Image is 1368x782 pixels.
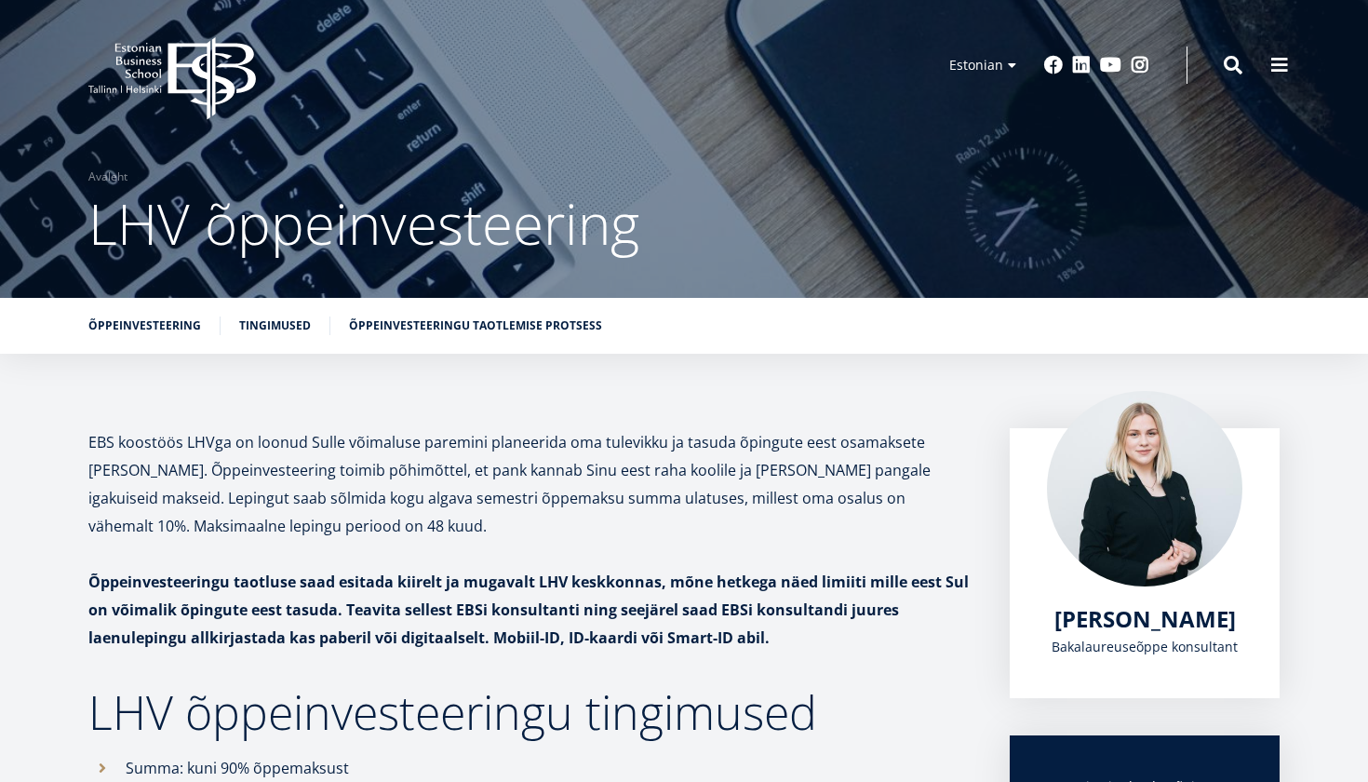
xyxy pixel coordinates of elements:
div: Bakalaureuseõppe konsultant [1047,633,1242,661]
a: [PERSON_NAME] [1054,605,1236,633]
span: [PERSON_NAME] [1054,603,1236,634]
img: Maria [1047,391,1242,586]
a: Instagram [1131,56,1149,74]
li: Summa: kuni 90% õppemaksust [88,754,972,782]
a: Õppeinvesteering [88,317,201,335]
strong: Õppeinvesteeringu taotluse saad esitada kiirelt ja mugavalt LHV keskkonnas, mõne hetkega näed lim... [88,572,969,648]
a: Linkedin [1072,56,1091,74]
a: Tingimused [239,317,311,335]
a: Õppeinvesteeringu taotlemise protsess [349,317,602,335]
a: Facebook [1044,56,1063,74]
p: EBS koostöös LHVga on loonud Sulle võimaluse paremini planeerida oma tulevikku ja tasuda õpingute... [88,428,972,540]
a: Avaleht [88,168,127,186]
span: LHV õppeinvesteering [88,185,639,262]
a: Youtube [1100,56,1121,74]
h2: LHV õppeinvesteeringu tingimused [88,689,972,735]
